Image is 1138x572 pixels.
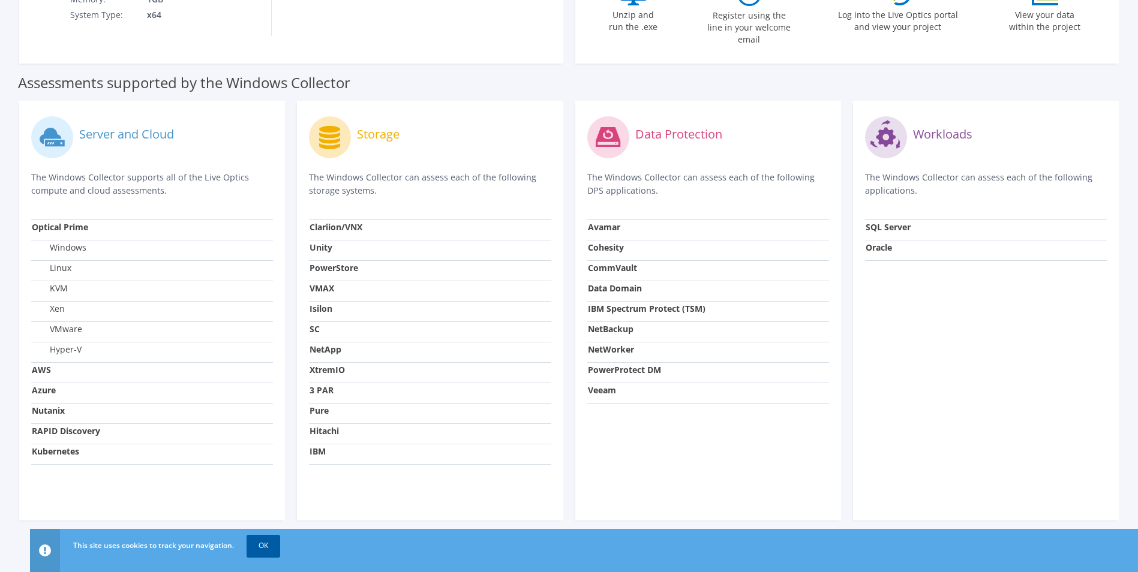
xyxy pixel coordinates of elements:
label: Hyper-V [32,344,82,356]
strong: RAPID Discovery [32,425,100,436]
strong: AWS [32,364,51,375]
strong: Cohesity [588,242,624,253]
strong: Optical Prime [32,221,88,233]
strong: Hitachi [310,425,339,436]
strong: NetApp [310,344,341,355]
p: The Windows Collector supports all of the Live Optics compute and cloud assessments. [31,171,273,197]
strong: PowerProtect DM [588,364,661,375]
strong: Nutanix [32,405,65,416]
label: VMware [32,323,82,335]
label: Xen [32,303,65,315]
strong: SC [310,323,320,335]
strong: PowerStore [310,262,358,273]
span: This site uses cookies to track your navigation. [73,540,234,550]
td: x64 [138,7,223,23]
strong: Kubernetes [32,445,79,457]
strong: Veeam [588,384,616,396]
label: Server and Cloud [79,128,174,140]
label: Log into the Live Optics portal and view your project [837,5,959,33]
p: The Windows Collector can assess each of the following applications. [865,171,1107,197]
label: KVM [32,282,68,294]
label: View your data within the project [1002,5,1088,33]
strong: NetBackup [588,323,633,335]
strong: Avamar [588,221,620,233]
strong: Azure [32,384,56,396]
strong: Clariion/VNX [310,221,362,233]
strong: Isilon [310,303,332,314]
label: Data Protection [635,128,722,140]
strong: SQL Server [866,221,911,233]
a: OK [247,535,280,556]
strong: Oracle [866,242,892,253]
strong: Data Domain [588,282,642,294]
label: Unzip and run the .exe [606,5,661,33]
strong: XtremIO [310,364,345,375]
strong: Unity [310,242,332,253]
strong: NetWorker [588,344,634,355]
p: The Windows Collector can assess each of the following storage systems. [309,171,551,197]
strong: CommVault [588,262,637,273]
label: Register using the line in your welcome email [704,6,794,46]
strong: VMAX [310,282,334,294]
strong: Pure [310,405,329,416]
label: Windows [32,242,86,254]
strong: IBM [310,445,326,457]
strong: 3 PAR [310,384,334,396]
label: Linux [32,262,71,274]
td: System Type: [70,7,138,23]
label: Storage [357,128,400,140]
label: Assessments supported by the Windows Collector [18,77,350,89]
strong: IBM Spectrum Protect (TSM) [588,303,705,314]
p: The Windows Collector can assess each of the following DPS applications. [587,171,829,197]
label: Workloads [913,128,972,140]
